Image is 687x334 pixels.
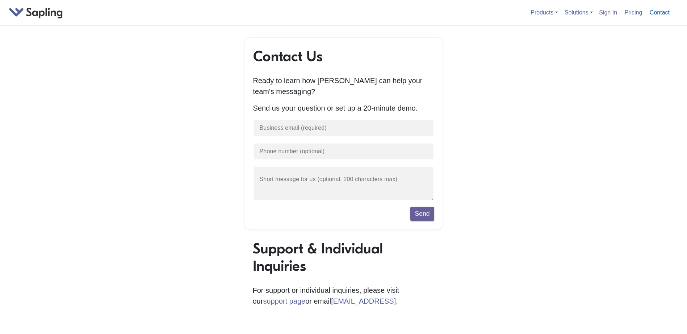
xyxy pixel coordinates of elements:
[253,119,434,137] input: Business email (required)
[253,75,434,97] p: Ready to learn how [PERSON_NAME] can help your team's messaging?
[331,297,396,305] a: [EMAIL_ADDRESS]
[253,103,434,114] p: Send us your question or set up a 20-minute demo.
[565,9,593,16] a: Solutions
[263,297,305,305] a: support page
[253,240,435,275] h1: Support & Individual Inquiries
[622,7,645,18] a: Pricing
[531,9,558,16] a: Products
[253,143,434,160] input: Phone number (optional)
[647,7,673,18] a: Contact
[253,48,434,65] h1: Contact Us
[253,285,435,307] p: For support or individual inquiries, please visit our or email .
[596,7,620,18] a: Sign In
[410,207,434,220] button: Send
